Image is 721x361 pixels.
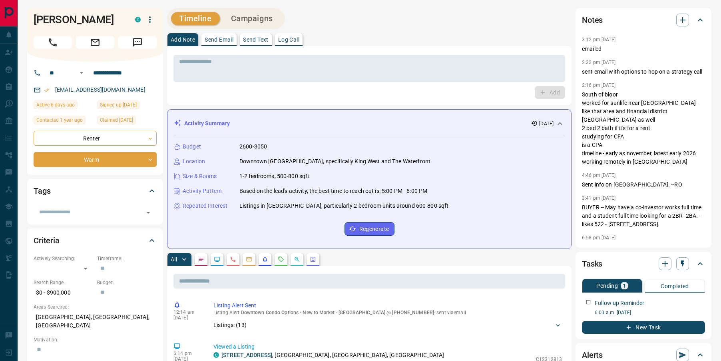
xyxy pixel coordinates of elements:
[213,318,562,333] div: Listings: (13)
[34,116,93,127] div: Thu Sep 28 2023
[34,36,72,49] span: Call
[97,255,157,262] p: Timeframe:
[294,256,300,263] svg: Opportunities
[214,256,220,263] svg: Lead Browsing Activity
[213,310,562,315] p: Listing Alert : - sent via email
[34,234,60,247] h2: Criteria
[173,309,201,315] p: 12:14 am
[539,120,554,127] p: [DATE]
[239,157,430,166] p: Downtown [GEOGRAPHIC_DATA], specifically King West and The Waterfront
[239,202,448,210] p: Listings in [GEOGRAPHIC_DATA], particularly 2-bedroom units around 600-800 sqft
[34,311,157,332] p: [GEOGRAPHIC_DATA], [GEOGRAPHIC_DATA], [GEOGRAPHIC_DATA]
[34,185,50,197] h2: Tags
[97,100,157,112] div: Sat Apr 16 2022
[213,321,247,329] p: Listings: ( 13 )
[34,336,157,343] p: Motivation:
[623,283,626,289] p: 1
[262,256,268,263] svg: Listing Alerts
[596,283,618,289] p: Pending
[34,100,93,112] div: Tue Aug 05 2025
[582,90,705,166] p: South of bloor worked for sunlife near [GEOGRAPHIC_DATA] - like that area and financial district ...
[183,142,201,151] p: Budget
[183,187,222,195] p: Activity Pattern
[221,351,444,359] p: , [GEOGRAPHIC_DATA], [GEOGRAPHIC_DATA], [GEOGRAPHIC_DATA]
[135,17,141,22] div: condos.ca
[582,45,705,53] p: emailed
[183,157,205,166] p: Location
[582,203,705,229] p: BUYER -- May have a co-investor works full time and a student full time looking for a 2BR -2BA. -...
[183,172,217,180] p: Size & Rooms
[34,13,123,26] h1: [PERSON_NAME]
[36,101,75,109] span: Active 6 days ago
[97,116,157,127] div: Tue Jul 29 2025
[595,299,644,307] p: Follow up Reminder
[34,181,157,201] div: Tags
[100,116,133,124] span: Claimed [DATE]
[221,352,272,358] a: [STREET_ADDRESS]
[582,195,616,201] p: 3:41 pm [DATE]
[213,352,219,358] div: condos.ca
[595,309,705,316] p: 6:00 a.m. [DATE]
[143,207,154,218] button: Open
[582,68,705,76] p: sent email with options to hop on a strategy call
[34,131,157,146] div: Renter
[582,321,705,334] button: New Task
[278,256,284,263] svg: Requests
[44,87,50,93] svg: Email Verified
[97,279,157,286] p: Budget:
[582,82,616,88] p: 2:16 pm [DATE]
[582,10,705,30] div: Notes
[184,119,230,128] p: Activity Summary
[34,152,157,167] div: Warm
[230,256,236,263] svg: Calls
[183,202,227,210] p: Repeated Interest
[173,351,201,356] p: 6:14 pm
[310,256,316,263] svg: Agent Actions
[34,255,93,262] p: Actively Searching:
[278,37,299,42] p: Log Call
[241,310,434,315] span: Downtown Condo Options - New to Market - [GEOGRAPHIC_DATA] @ [PHONE_NUMBER]
[34,286,93,299] p: $0 - $900,000
[582,60,616,65] p: 2:32 pm [DATE]
[36,116,83,124] span: Contacted 1 year ago
[34,279,93,286] p: Search Range:
[582,180,705,189] p: Sent info on [GEOGRAPHIC_DATA]. --RO
[174,116,565,131] div: Activity Summary[DATE]
[345,222,394,236] button: Regenerate
[582,235,616,241] p: 6:58 pm [DATE]
[661,283,689,289] p: Completed
[582,14,603,26] h2: Notes
[582,37,616,42] p: 3:12 pm [DATE]
[243,37,269,42] p: Send Text
[213,301,562,310] p: Listing Alert Sent
[198,256,204,263] svg: Notes
[205,37,233,42] p: Send Email
[100,101,137,109] span: Signed up [DATE]
[246,256,252,263] svg: Emails
[34,231,157,250] div: Criteria
[76,36,114,49] span: Email
[118,36,157,49] span: Message
[582,172,616,178] p: 4:46 pm [DATE]
[239,142,267,151] p: 2600-3050
[55,86,145,93] a: [EMAIL_ADDRESS][DOMAIN_NAME]
[173,315,201,321] p: [DATE]
[239,187,427,195] p: Based on the lead's activity, the best time to reach out is: 5:00 PM - 6:00 PM
[239,172,309,180] p: 1-2 bedrooms, 500-800 sqft
[582,254,705,273] div: Tasks
[77,68,86,78] button: Open
[171,12,220,25] button: Timeline
[223,12,281,25] button: Campaigns
[582,257,602,270] h2: Tasks
[171,257,177,262] p: All
[34,303,157,311] p: Areas Searched:
[171,37,195,42] p: Add Note
[213,343,562,351] p: Viewed a Listing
